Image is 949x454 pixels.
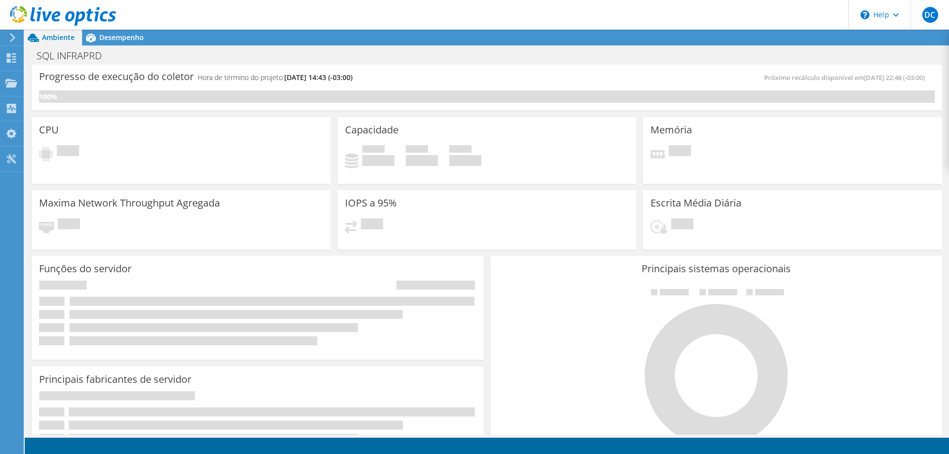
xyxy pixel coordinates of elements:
h3: Funções do servidor [39,263,131,274]
span: Pendente [671,218,693,232]
h3: Escrita Média Diária [650,198,741,208]
span: Ambiente [42,33,75,42]
h3: Principais sistemas operacionais [498,263,935,274]
span: DC [922,7,938,23]
h3: CPU [39,124,59,135]
h4: 0 GiB [449,155,481,166]
h1: SQL INFRAPRD [32,50,117,61]
h3: IOPS a 95% [345,198,397,208]
h4: 0 GiB [406,155,438,166]
span: [DATE] 14:43 (-03:00) [284,73,352,82]
span: Disponível [406,145,428,155]
h3: Principais fabricantes de servidor [39,374,191,385]
h3: Maxima Network Throughput Agregada [39,198,220,208]
span: Usado [362,145,385,155]
h4: 0 GiB [362,155,394,166]
span: Pendente [58,218,80,232]
span: Desempenho [99,33,144,42]
h4: Hora de término do projeto: [198,72,352,83]
span: Pendente [361,218,383,232]
span: [DATE] 22:48 (-03:00) [864,73,925,82]
span: Total [449,145,472,155]
h3: Capacidade [345,124,398,135]
svg: \n [861,10,869,19]
span: Pendente [669,145,691,159]
h3: Memória [650,124,692,135]
span: Pendente [57,145,79,159]
span: Próximo recálculo disponível em [764,73,930,82]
